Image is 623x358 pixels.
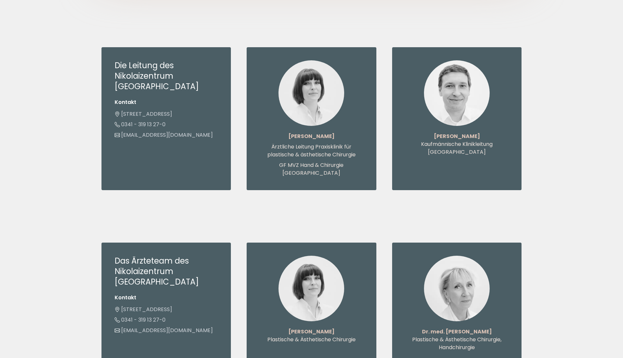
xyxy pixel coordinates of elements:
[115,110,172,118] a: [STREET_ADDRESS]
[260,143,363,159] p: Ärztliche Leitung Praxisklinik für plastische & ästhetische Chirurgie
[115,98,218,106] li: Kontakt
[260,328,363,336] p: [PERSON_NAME]
[288,132,335,140] strong: [PERSON_NAME]
[278,60,344,126] img: Olena Urbach - Ärztliche Leitung Praxisklinik für plastische & ästhetische Chirurgie
[424,256,490,321] img: Dr. med. Christiane Köpcke - Plastische & Ästhetische Chirurgie, Handchirurgie
[260,161,363,177] p: GF MVZ Hand & Chirurgie [GEOGRAPHIC_DATA]
[434,132,480,140] strong: [PERSON_NAME]
[405,140,509,156] p: Kaufmännische Klinikleitung [GEOGRAPHIC_DATA]
[405,336,509,351] p: Plastische & Ästhetische Chirurgie, Handchirurgie
[115,327,213,334] a: [EMAIL_ADDRESS][DOMAIN_NAME]
[115,256,218,287] h3: Das Ärzteteam des Nikolaizentrum [GEOGRAPHIC_DATA]
[115,306,172,313] a: [STREET_ADDRESS]
[115,121,166,128] a: 0341 - 319 13 27-0
[260,336,363,344] p: Plastische & Ästhetische Chirurgie
[115,316,166,324] a: 0341 - 319 13 27-0
[115,294,218,302] li: Kontakt
[422,328,492,335] strong: Dr. med. [PERSON_NAME]
[115,60,218,92] h3: Die Leitung des Nikolaizentrum [GEOGRAPHIC_DATA]
[115,131,213,139] a: [EMAIL_ADDRESS][DOMAIN_NAME]
[278,256,344,321] img: Olena Urbach - Plastische & Ästhetische Chirurgie
[424,60,490,126] img: Kurt Urbach - Kaufmännische Klinikleitung Nikolaizentrum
